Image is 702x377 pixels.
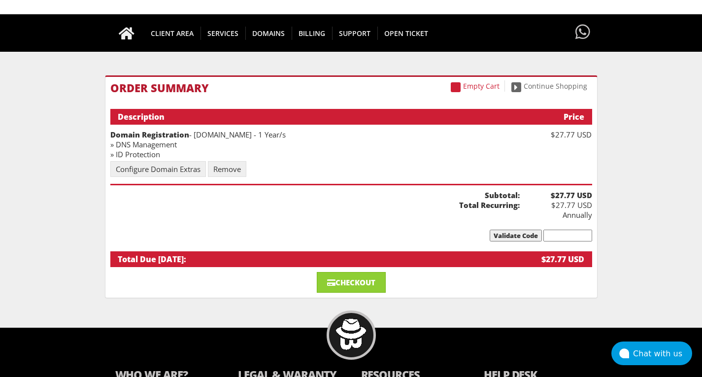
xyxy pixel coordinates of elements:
[377,27,435,40] span: Open Ticket
[332,14,378,52] a: Support
[490,230,542,241] input: Validate Code
[110,130,189,139] strong: Domain Registration
[520,190,592,200] b: $27.77 USD
[520,190,592,220] div: $27.77 USD Annually
[245,14,292,52] a: Domains
[317,272,386,293] a: Checkout
[110,190,520,200] b: Subtotal:
[144,14,201,52] a: CLIENT AREA
[201,14,246,52] a: SERVICES
[514,254,584,265] div: $27.77 USD
[110,161,206,177] a: Configure Domain Extras
[332,27,378,40] span: Support
[110,200,520,210] b: Total Recurring:
[506,80,592,92] a: Continue Shopping
[118,254,515,265] div: Total Due [DATE]:
[201,27,246,40] span: SERVICES
[110,82,592,94] h1: Order Summary
[611,342,692,365] button: Chat with us
[520,130,592,139] div: $27.77 USD
[573,14,593,51] a: Have questions?
[110,130,520,159] div: - [DOMAIN_NAME] - 1 Year/s » DNS Management » ID Protection
[118,111,515,122] div: Description
[335,319,367,350] img: BlackHOST mascont, Blacky.
[208,161,246,177] a: Remove
[109,14,144,52] a: Go to homepage
[446,80,505,92] a: Empty Cart
[144,27,201,40] span: CLIENT AREA
[245,27,292,40] span: Domains
[514,111,584,122] div: Price
[377,14,435,52] a: Open Ticket
[292,14,333,52] a: Billing
[292,27,333,40] span: Billing
[633,349,692,358] div: Chat with us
